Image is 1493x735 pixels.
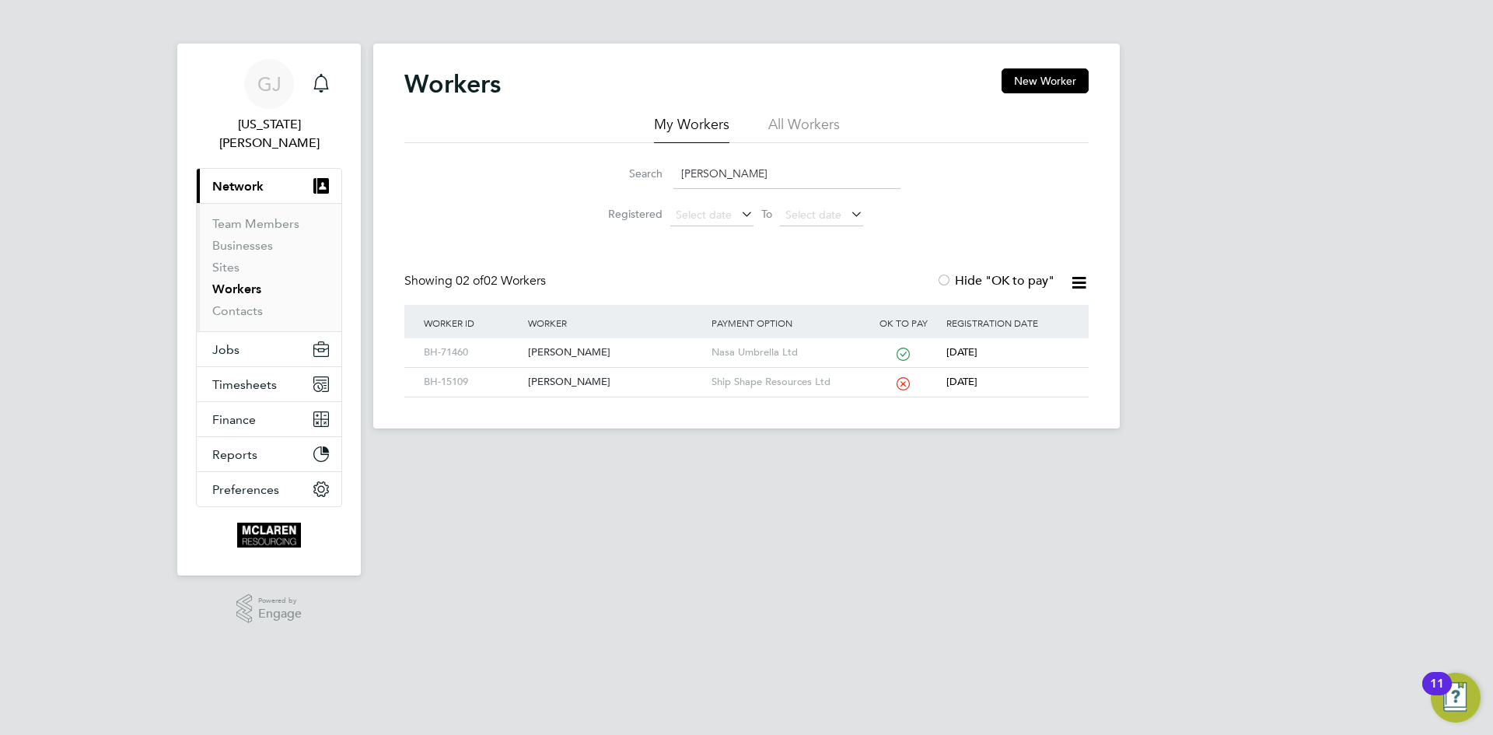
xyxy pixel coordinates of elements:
[258,594,302,607] span: Powered by
[946,345,977,359] span: [DATE]
[236,594,302,624] a: Powered byEngage
[196,59,342,152] a: GJ[US_STATE][PERSON_NAME]
[212,260,240,275] a: Sites
[708,338,865,367] div: Nasa Umbrella Ltd
[404,68,501,100] h2: Workers
[404,273,549,289] div: Showing
[946,375,977,388] span: [DATE]
[524,305,707,341] div: Worker
[196,115,342,152] span: Georgia Jesson
[708,368,865,397] div: Ship Shape Resources Ltd
[673,159,900,189] input: Name, email or phone number
[864,305,942,341] div: OK to pay
[420,368,524,397] div: BH-15109
[593,166,663,180] label: Search
[420,367,1073,380] a: BH-15109[PERSON_NAME]Ship Shape Resources Ltd[DATE]
[258,607,302,621] span: Engage
[197,437,341,471] button: Reports
[197,332,341,366] button: Jobs
[197,169,341,203] button: Network
[420,338,524,367] div: BH-71460
[420,305,524,341] div: Worker ID
[524,368,707,397] div: [PERSON_NAME]
[708,305,865,341] div: Payment Option
[212,282,261,296] a: Workers
[593,207,663,221] label: Registered
[177,44,361,576] nav: Main navigation
[1430,684,1444,704] div: 11
[197,203,341,331] div: Network
[237,523,300,548] img: mclaren-logo-retina.png
[196,523,342,548] a: Go to home page
[676,208,732,222] span: Select date
[212,342,240,357] span: Jobs
[942,305,1073,341] div: Registration Date
[212,303,263,318] a: Contacts
[768,115,840,143] li: All Workers
[212,238,273,253] a: Businesses
[456,273,484,289] span: 02 of
[197,402,341,436] button: Finance
[420,338,1073,351] a: BH-71460[PERSON_NAME]Nasa Umbrella Ltd[DATE]
[785,208,841,222] span: Select date
[197,367,341,401] button: Timesheets
[524,338,707,367] div: [PERSON_NAME]
[654,115,729,143] li: My Workers
[212,447,257,462] span: Reports
[212,179,264,194] span: Network
[936,273,1054,289] label: Hide "OK to pay"
[212,377,277,392] span: Timesheets
[257,74,281,94] span: GJ
[456,273,546,289] span: 02 Workers
[757,204,777,224] span: To
[1002,68,1089,93] button: New Worker
[1431,673,1481,723] button: Open Resource Center, 11 new notifications
[212,216,299,231] a: Team Members
[197,472,341,506] button: Preferences
[212,482,279,497] span: Preferences
[212,412,256,427] span: Finance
